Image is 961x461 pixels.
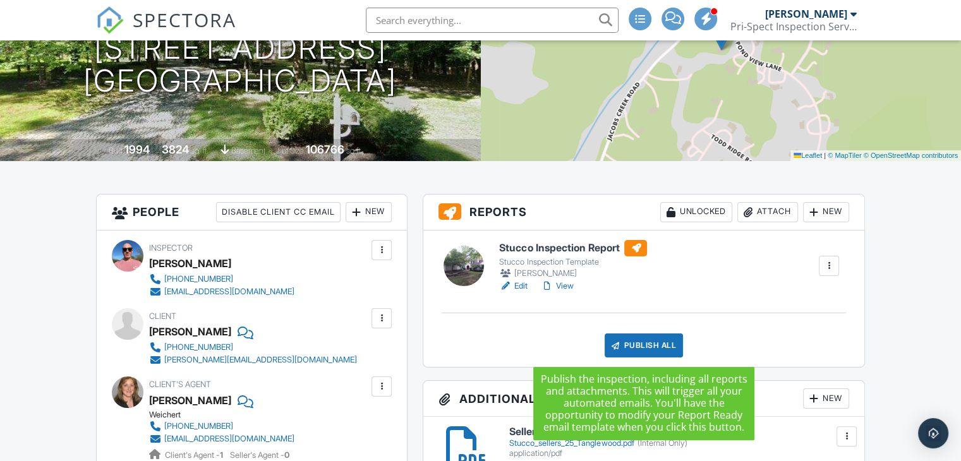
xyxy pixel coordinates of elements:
[730,20,857,33] div: Pri-Spect Inspection Services
[828,152,862,159] a: © MapTiler
[540,280,573,292] a: View
[737,202,798,222] div: Attach
[164,421,233,431] div: [PHONE_NUMBER]
[133,6,236,33] span: SPECTORA
[277,146,304,155] span: Lot Size
[509,426,849,458] a: Sellers Agreement Stucco_sellers_25_Tanglewood.pdf(Internal Only) application/pdf
[164,355,357,365] div: [PERSON_NAME][EMAIL_ADDRESS][DOMAIN_NAME]
[230,450,289,460] span: Seller's Agent -
[149,273,294,285] a: [PHONE_NUMBER]
[149,285,294,298] a: [EMAIL_ADDRESS][DOMAIN_NAME]
[165,450,225,460] span: Client's Agent -
[660,202,732,222] div: Unlocked
[346,202,392,222] div: New
[605,333,684,357] div: Publish All
[96,6,124,34] img: The Best Home Inspection Software - Spectora
[149,243,193,253] span: Inspector
[149,420,294,433] a: [PHONE_NUMBER]
[794,152,822,159] a: Leaflet
[149,254,231,273] div: [PERSON_NAME]
[824,152,826,159] span: |
[284,450,289,460] strong: 0
[162,143,189,156] div: 3824
[231,146,265,155] span: basement
[765,8,847,20] div: [PERSON_NAME]
[149,341,357,354] a: [PHONE_NUMBER]
[191,146,209,155] span: sq. ft.
[83,32,397,99] h1: [STREET_ADDRESS] [GEOGRAPHIC_DATA]
[149,391,231,410] a: [PERSON_NAME]
[499,240,647,256] h6: Stucco Inspection Report
[164,274,233,284] div: [PHONE_NUMBER]
[918,418,948,448] div: Open Intercom Messenger
[149,311,176,321] span: Client
[423,381,864,417] h3: Additional Documents
[149,410,305,420] div: Weichert
[499,267,647,280] div: [PERSON_NAME]
[509,438,849,448] div: Stucco_sellers_25_Tanglewood.pdf
[637,438,687,448] span: (Internal Only)
[124,143,150,156] div: 1994
[149,322,231,341] div: [PERSON_NAME]
[509,448,849,458] div: application/pdf
[499,240,647,280] a: Stucco Inspection Report Stucco Inspection Template [PERSON_NAME]
[109,146,123,155] span: Built
[96,17,236,44] a: SPECTORA
[366,8,619,33] input: Search everything...
[803,388,849,409] div: New
[97,195,407,230] h3: People
[164,342,233,352] div: [PHONE_NUMBER]
[864,152,958,159] a: © OpenStreetMap contributors
[164,434,294,444] div: [EMAIL_ADDRESS][DOMAIN_NAME]
[149,433,294,445] a: [EMAIL_ADDRESS][DOMAIN_NAME]
[220,450,223,460] strong: 1
[499,257,647,267] div: Stucco Inspection Template
[346,146,362,155] span: sq.ft.
[149,380,211,389] span: Client's Agent
[149,354,357,366] a: [PERSON_NAME][EMAIL_ADDRESS][DOMAIN_NAME]
[803,202,849,222] div: New
[423,195,864,230] h3: Reports
[509,426,849,438] h6: Sellers Agreement
[499,280,528,292] a: Edit
[306,143,344,156] div: 106766
[216,202,341,222] div: Disable Client CC Email
[164,287,294,297] div: [EMAIL_ADDRESS][DOMAIN_NAME]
